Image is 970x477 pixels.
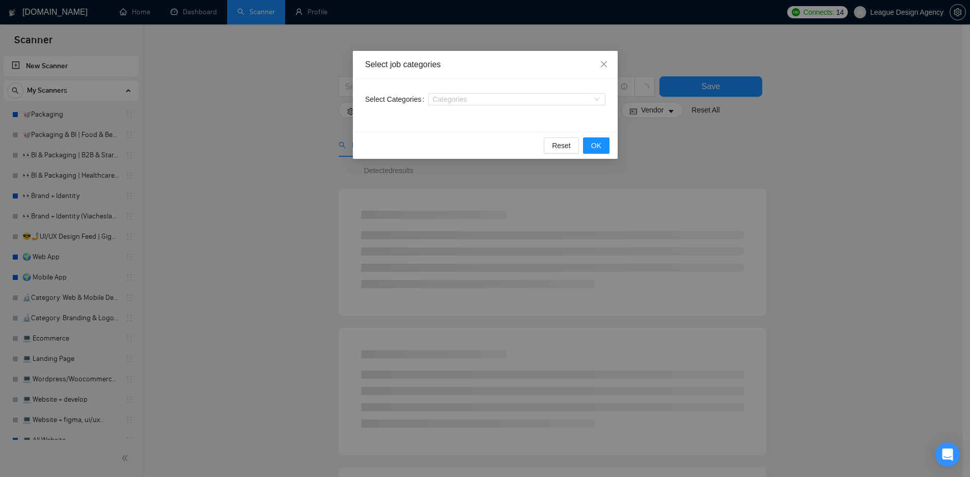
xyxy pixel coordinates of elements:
[365,91,428,107] label: Select Categories
[590,51,618,78] button: Close
[591,140,601,151] span: OK
[935,442,960,467] div: Open Intercom Messenger
[552,140,571,151] span: Reset
[600,60,608,68] span: close
[365,59,605,70] div: Select job categories
[544,137,579,154] button: Reset
[583,137,609,154] button: OK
